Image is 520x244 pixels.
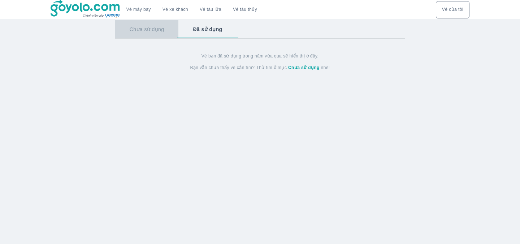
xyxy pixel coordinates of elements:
[162,7,188,12] a: Vé xe khách
[126,7,151,12] a: Vé máy bay
[115,20,179,39] button: Chưa sử dụng
[178,20,237,39] button: Đã sử dụng
[227,1,263,18] button: Vé tàu thủy
[121,1,263,18] div: choose transportation mode
[190,65,255,70] span: Bạn vẫn chưa thấy vé cần tìm?
[201,53,319,59] span: Vé bạn đã sử dụng trong năm vừa qua sẽ hiển thị ở đây.
[194,1,227,18] a: Vé tàu lửa
[115,20,405,39] div: basic tabs example
[436,1,469,18] button: Vé của tôi
[288,65,320,70] strong: Chưa sử dụng
[436,1,469,18] div: choose transportation mode
[256,65,330,70] span: Thử tìm ở mục nhé!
